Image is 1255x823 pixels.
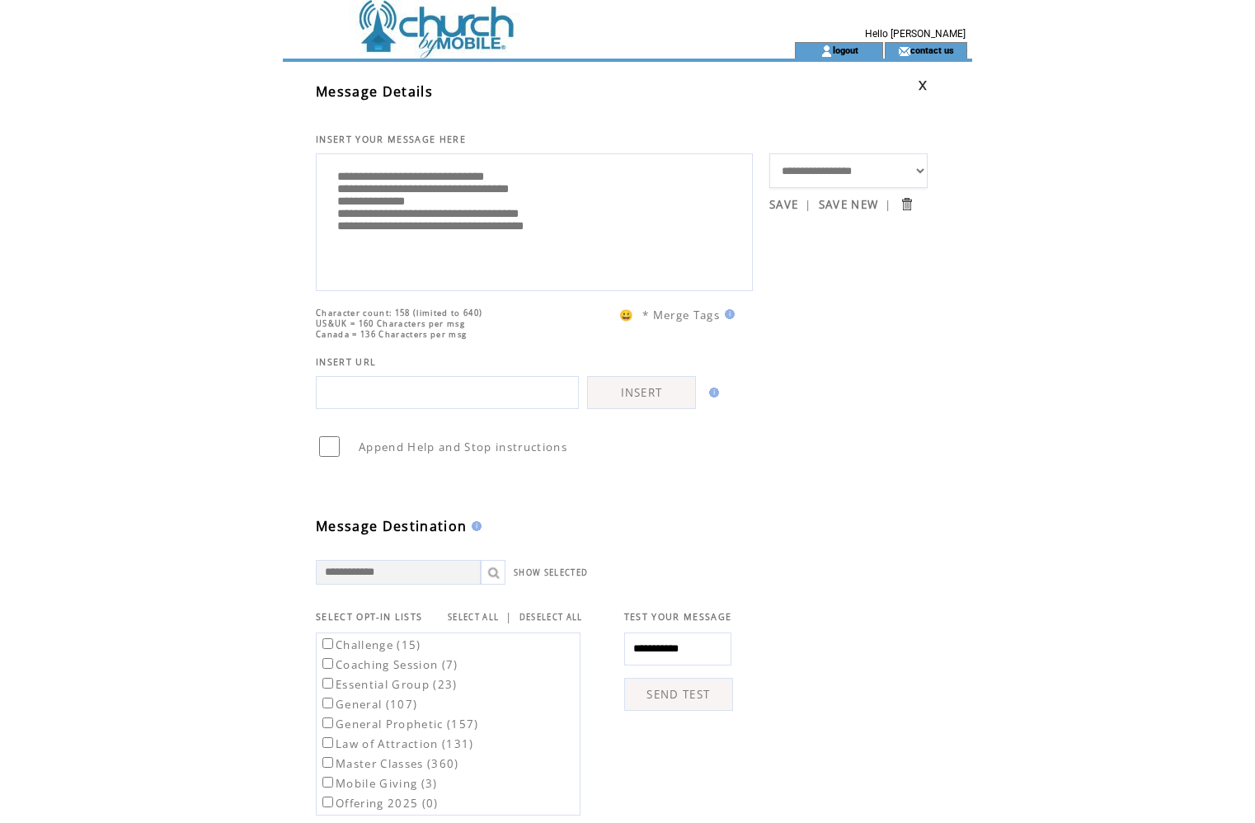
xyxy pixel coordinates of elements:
[319,637,421,652] label: Challenge (15)
[624,611,732,623] span: TEST YOUR MESSAGE
[359,440,567,454] span: Append Help and Stop instructions
[316,611,422,623] span: SELECT OPT-IN LISTS
[322,777,333,788] input: Mobile Giving (3)
[865,28,966,40] span: Hello [PERSON_NAME]
[322,658,333,669] input: Coaching Session (7)
[316,308,482,318] span: Character count: 158 (limited to 640)
[624,678,733,711] a: SEND TEST
[319,697,417,712] label: General (107)
[319,736,474,751] label: Law of Attraction (131)
[322,757,333,768] input: Master Classes (360)
[820,45,833,58] img: account_icon.gif
[819,197,879,212] a: SAVE NEW
[322,717,333,728] input: General Prophetic (157)
[316,134,466,145] span: INSERT YOUR MESSAGE HERE
[448,612,499,623] a: SELECT ALL
[319,677,458,692] label: Essential Group (23)
[319,776,438,791] label: Mobile Giving (3)
[885,197,891,212] span: |
[587,376,696,409] a: INSERT
[619,308,634,322] span: 😀
[316,356,376,368] span: INSERT URL
[899,196,914,212] input: Submit
[467,521,482,531] img: help.gif
[316,82,433,101] span: Message Details
[322,678,333,689] input: Essential Group (23)
[704,388,719,397] img: help.gif
[322,797,333,807] input: Offering 2025 (0)
[322,638,333,649] input: Challenge (15)
[316,318,465,329] span: US&UK = 160 Characters per msg
[319,717,479,731] label: General Prophetic (157)
[519,612,583,623] a: DESELECT ALL
[833,45,858,55] a: logout
[322,698,333,708] input: General (107)
[316,517,467,535] span: Message Destination
[910,45,954,55] a: contact us
[720,309,735,319] img: help.gif
[322,737,333,748] input: Law of Attraction (131)
[319,657,458,672] label: Coaching Session (7)
[805,197,811,212] span: |
[898,45,910,58] img: contact_us_icon.gif
[319,756,459,771] label: Master Classes (360)
[642,308,720,322] span: * Merge Tags
[316,329,467,340] span: Canada = 136 Characters per msg
[319,796,439,811] label: Offering 2025 (0)
[514,567,588,578] a: SHOW SELECTED
[769,197,798,212] a: SAVE
[505,609,512,624] span: |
